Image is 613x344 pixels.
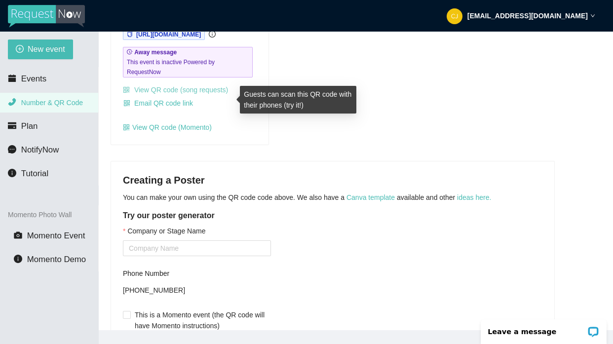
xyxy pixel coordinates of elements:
[346,193,395,201] a: Canva template
[21,74,46,83] span: Events
[136,31,201,38] span: [URL][DOMAIN_NAME]
[123,124,130,131] span: qrcode
[8,98,16,106] span: phone
[457,193,491,201] a: ideas here.
[123,123,212,131] a: qrcodeView QR code (Momento)
[8,5,85,28] img: RequestNow
[123,192,542,203] p: You can make your own using the QR code code above. We also have a available and other
[123,226,205,236] label: Company or Stage Name
[16,45,24,54] span: plus-circle
[134,98,193,109] span: Email QR code link
[14,231,22,239] span: camera
[131,309,271,331] span: This is a Momento event (the QR code will have Momento instructions)
[447,8,462,24] img: 174075a6b116bb4b9289ee094c7c3935
[8,74,16,82] span: calendar
[27,255,86,264] span: Momento Demo
[123,100,130,108] span: qrcode
[21,99,83,107] span: Number & QR Code
[8,121,16,130] span: credit-card
[240,86,356,114] div: Guests can scan this QR code with their phones (try it!)
[209,31,216,38] span: info-circle
[467,12,588,20] strong: [EMAIL_ADDRESS][DOMAIN_NAME]
[474,313,613,344] iframe: LiveChat chat widget
[21,121,38,131] span: Plan
[123,268,271,279] div: Phone Number
[8,39,73,59] button: plus-circleNew event
[123,95,193,111] button: qrcodeEmail QR code link
[127,57,249,77] span: This event is inactive Powered by RequestNow
[127,31,133,37] span: copy
[123,86,228,94] a: qrcode View QR code (song requests)
[127,49,133,55] span: field-time
[8,145,16,153] span: message
[28,43,65,55] span: New event
[590,13,595,18] span: down
[21,169,48,178] span: Tutorial
[123,210,542,222] h5: Try our poster generator
[27,231,85,240] span: Momento Event
[14,255,22,263] span: info-circle
[8,169,16,177] span: info-circle
[123,240,271,256] input: Company or Stage Name
[123,86,130,93] span: qrcode
[123,283,271,298] div: [PHONE_NUMBER]
[134,49,177,56] b: Away message
[123,173,542,187] h4: Creating a Poster
[21,145,59,154] span: NotifyNow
